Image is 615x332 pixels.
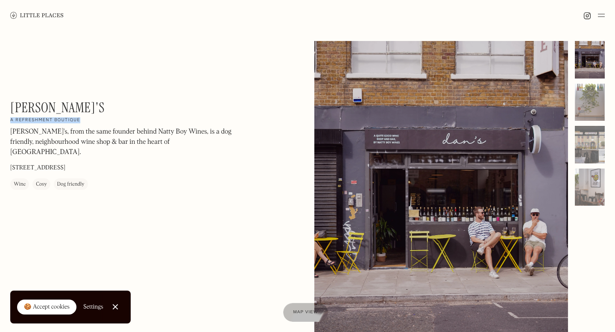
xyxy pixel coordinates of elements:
div: 🍪 Accept cookies [24,303,70,312]
div: Settings [83,304,103,310]
a: Settings [83,297,103,317]
a: Map view [283,303,328,322]
p: [PERSON_NAME]'s, from the same founder behind Natty Boy Wines, is a dog friendly, neighbourhood w... [10,127,241,158]
h1: [PERSON_NAME]'s [10,99,105,116]
div: Dog friendly [57,181,85,189]
span: Map view [293,310,318,315]
div: Wine [14,181,26,189]
div: Cosy [36,181,47,189]
p: [STREET_ADDRESS] [10,164,65,173]
a: Close Cookie Popup [107,298,124,315]
a: 🍪 Accept cookies [17,300,76,315]
h2: A refreshment boutique [10,118,80,124]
